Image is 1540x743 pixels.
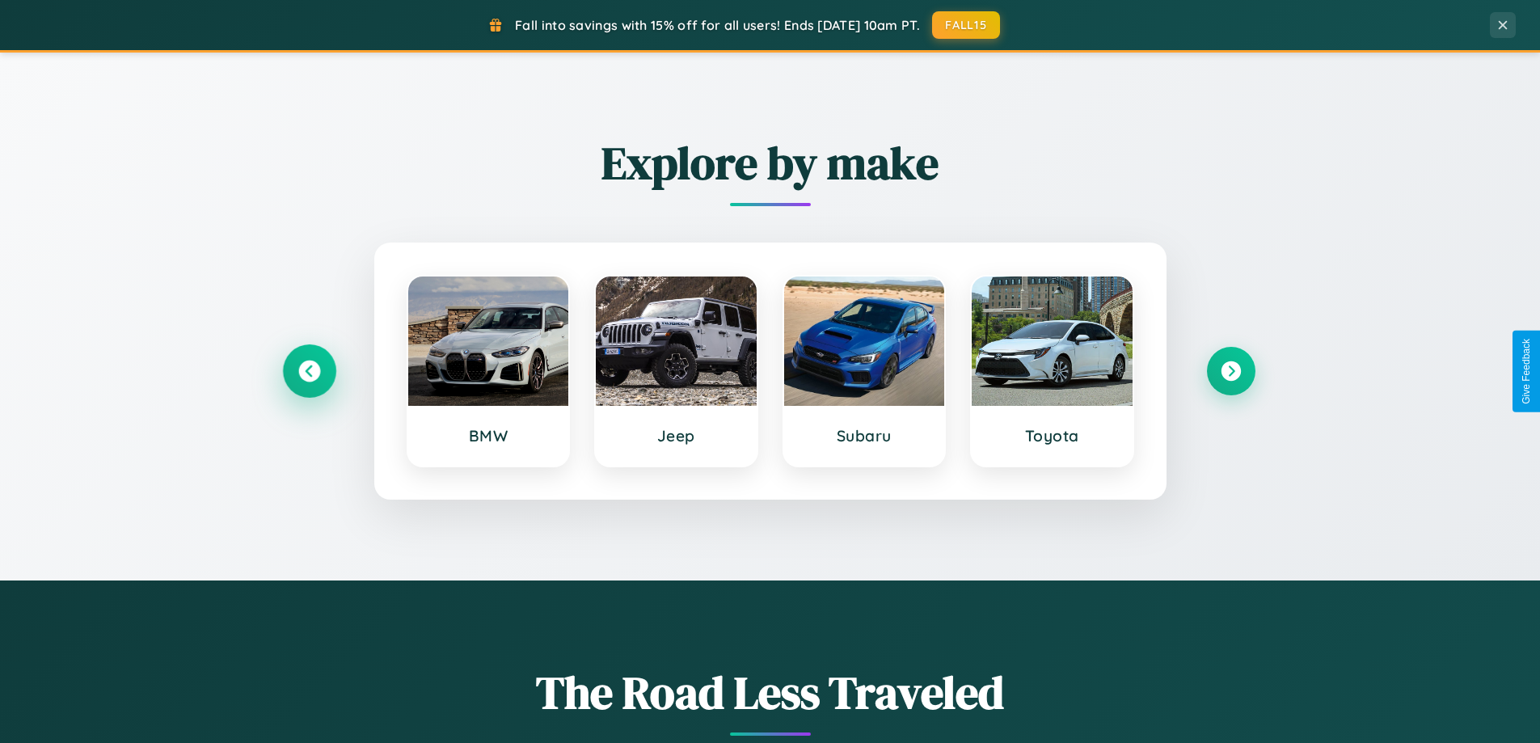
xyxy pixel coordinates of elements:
[932,11,1000,39] button: FALL15
[1521,339,1532,404] div: Give Feedback
[285,132,1255,194] h2: Explore by make
[515,17,920,33] span: Fall into savings with 15% off for all users! Ends [DATE] 10am PT.
[988,426,1116,445] h3: Toyota
[612,426,740,445] h3: Jeep
[285,661,1255,724] h1: The Road Less Traveled
[424,426,553,445] h3: BMW
[800,426,929,445] h3: Subaru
